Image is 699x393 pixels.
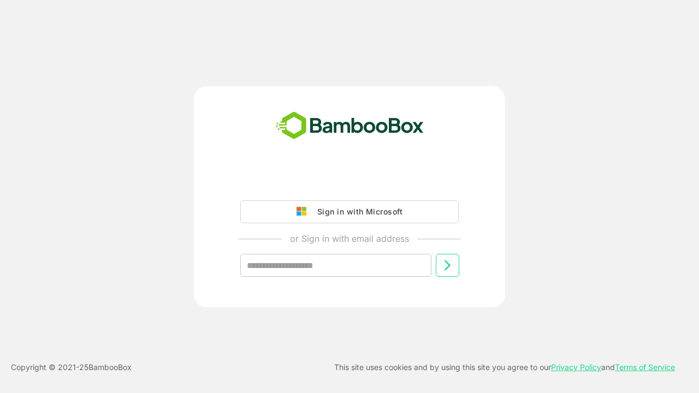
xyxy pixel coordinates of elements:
img: bamboobox [270,108,430,144]
a: Privacy Policy [551,362,601,372]
button: Sign in with Microsoft [240,200,459,223]
p: This site uses cookies and by using this site you agree to our and [334,361,675,374]
p: or Sign in with email address [290,232,409,245]
div: Sign in with Microsoft [312,205,402,219]
p: Copyright © 2021- 25 BambooBox [11,361,132,374]
a: Terms of Service [615,362,675,372]
img: google [297,207,312,217]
